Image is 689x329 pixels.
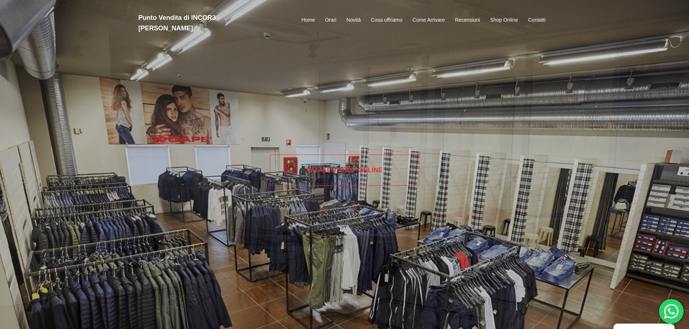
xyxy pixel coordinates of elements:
a: Novità [346,16,361,25]
a: Orari [325,16,336,25]
div: 'Hai [659,299,684,324]
a: Home [301,16,315,25]
a: Shop Online [490,16,518,25]
a: Contatti [528,16,545,25]
a: Cosa offriamo [371,16,403,25]
h2: Punto Vendita di INCOR3 [PERSON_NAME] [139,13,269,34]
a: Recensioni [455,16,480,25]
a: Come Arrivare [412,16,445,25]
a: Vai allo SHOP ONLINE [270,155,419,186]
